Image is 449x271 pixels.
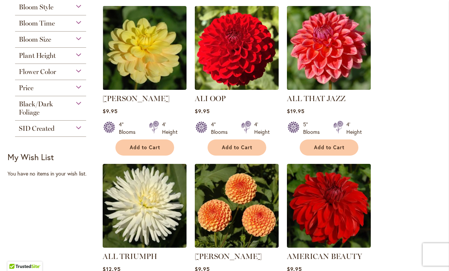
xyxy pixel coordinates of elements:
[287,164,371,248] img: AMERICAN BEAUTY
[19,124,55,133] span: SID Created
[195,6,279,90] img: ALI OOP
[287,94,346,103] a: ALL THAT JAZZ
[103,164,187,248] img: ALL TRIUMPH
[8,151,54,162] strong: My Wish List
[254,121,270,136] div: 4' Height
[287,242,371,249] a: AMERICAN BEAUTY
[287,252,362,261] a: AMERICAN BEAUTY
[19,51,56,60] span: Plant Height
[303,121,324,136] div: 5" Blooms
[195,252,262,261] a: [PERSON_NAME]
[195,94,226,103] a: ALI OOP
[103,252,157,261] a: ALL TRIUMPH
[162,121,177,136] div: 4' Height
[19,100,53,117] span: Black/Dark Foliage
[103,94,170,103] a: [PERSON_NAME]
[195,107,210,115] span: $9.95
[6,244,27,265] iframe: Launch Accessibility Center
[19,68,56,76] span: Flower Color
[130,144,161,151] span: Add to Cart
[222,144,253,151] span: Add to Cart
[287,6,371,90] img: ALL THAT JAZZ
[300,139,358,156] button: Add to Cart
[19,19,55,27] span: Bloom Time
[19,84,33,92] span: Price
[287,84,371,91] a: ALL THAT JAZZ
[211,121,232,136] div: 4" Blooms
[103,6,187,90] img: AHOY MATEY
[346,121,362,136] div: 4' Height
[195,242,279,249] a: AMBER QUEEN
[208,139,266,156] button: Add to Cart
[119,121,140,136] div: 4" Blooms
[103,242,187,249] a: ALL TRIUMPH
[19,35,51,44] span: Bloom Size
[19,3,53,11] span: Bloom Style
[115,139,174,156] button: Add to Cart
[195,164,279,248] img: AMBER QUEEN
[103,84,187,91] a: AHOY MATEY
[8,170,98,177] div: You have no items in your wish list.
[195,84,279,91] a: ALI OOP
[287,107,305,115] span: $19.95
[314,144,345,151] span: Add to Cart
[103,107,118,115] span: $9.95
